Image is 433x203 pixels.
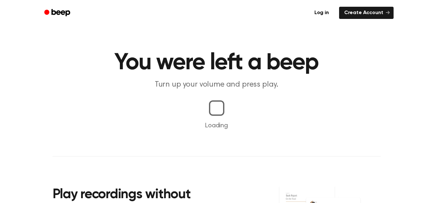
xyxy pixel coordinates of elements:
h1: You were left a beep [53,51,381,74]
a: Create Account [339,7,394,19]
p: Turn up your volume and press play. [94,80,340,90]
a: Beep [40,7,76,19]
p: Loading [8,121,425,131]
a: Log in [308,5,335,20]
